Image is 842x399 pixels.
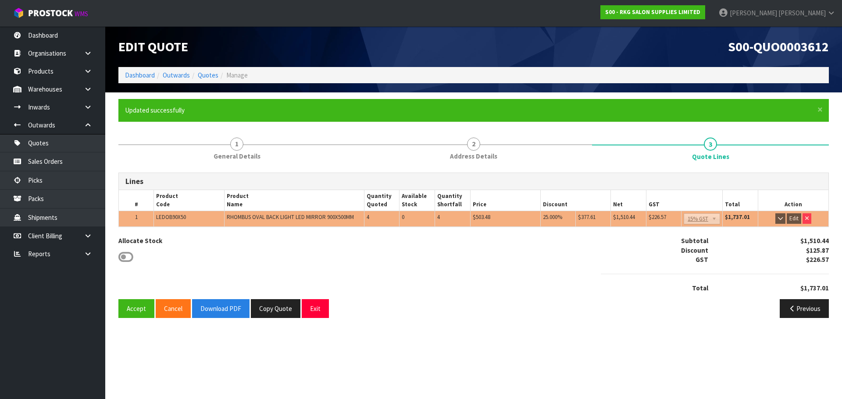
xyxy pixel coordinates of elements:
span: 1 [135,213,138,221]
span: ProStock [28,7,73,19]
strong: Total [692,284,708,292]
button: Download PDF [192,299,250,318]
button: Accept [118,299,154,318]
th: Price [470,190,540,211]
span: Updated successfully [125,106,185,114]
strong: $226.57 [806,255,829,264]
span: LEDOB90X50 [156,213,186,221]
strong: Discount [681,246,708,254]
button: Exit [302,299,329,318]
strong: $1,737.01 [725,213,750,221]
span: 2 [467,138,480,151]
a: Quotes [198,71,218,79]
strong: GST [696,255,708,264]
small: WMS [75,10,88,18]
th: GST [646,190,722,211]
th: Discount [540,190,611,211]
span: $226.57 [649,213,666,221]
span: RHOMBUS OVAL BACK LIGHT LED MIRROR 900X500MM [227,213,354,221]
span: Edit Quote [118,38,188,55]
span: $377.61 [578,213,596,221]
strong: Subtotal [681,237,708,245]
th: Product Code [154,190,224,211]
span: 25.000% [543,213,562,221]
span: S00-QUO0003612 [728,38,829,55]
label: Allocate Stock [118,236,162,245]
button: Cancel [156,299,191,318]
span: Manage [226,71,248,79]
img: cube-alt.png [13,7,24,18]
th: Action [758,190,828,211]
h3: Lines [125,177,822,186]
span: $1,510.44 [613,213,635,221]
span: [PERSON_NAME] [730,9,777,17]
th: Net [611,190,646,211]
a: Dashboard [125,71,155,79]
th: # [119,190,154,211]
span: Quote Lines [118,166,829,325]
th: Quantity Shortfall [435,190,471,211]
span: Address Details [450,152,497,161]
span: 15% GST [688,214,708,224]
a: S00 - RKG SALON SUPPLIES LIMITED [600,5,705,19]
strong: $1,737.01 [800,284,829,292]
th: Product Name [224,190,364,211]
span: Quote Lines [692,152,729,161]
span: 4 [437,213,440,221]
span: 3 [704,138,717,151]
span: $503.48 [473,213,490,221]
th: Total [723,190,758,211]
strong: $125.87 [806,246,829,254]
span: 4 [367,213,369,221]
strong: $1,510.44 [800,237,829,245]
button: Copy Quote [251,299,300,318]
span: 0 [402,213,404,221]
span: General Details [214,152,260,161]
th: Available Stock [400,190,435,211]
span: 1 [230,138,243,151]
a: Outwards [163,71,190,79]
button: Previous [780,299,829,318]
span: × [817,103,823,116]
button: Edit [787,213,801,224]
th: Quantity Quoted [364,190,400,211]
span: [PERSON_NAME] [778,9,826,17]
strong: S00 - RKG SALON SUPPLIES LIMITED [605,8,700,16]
